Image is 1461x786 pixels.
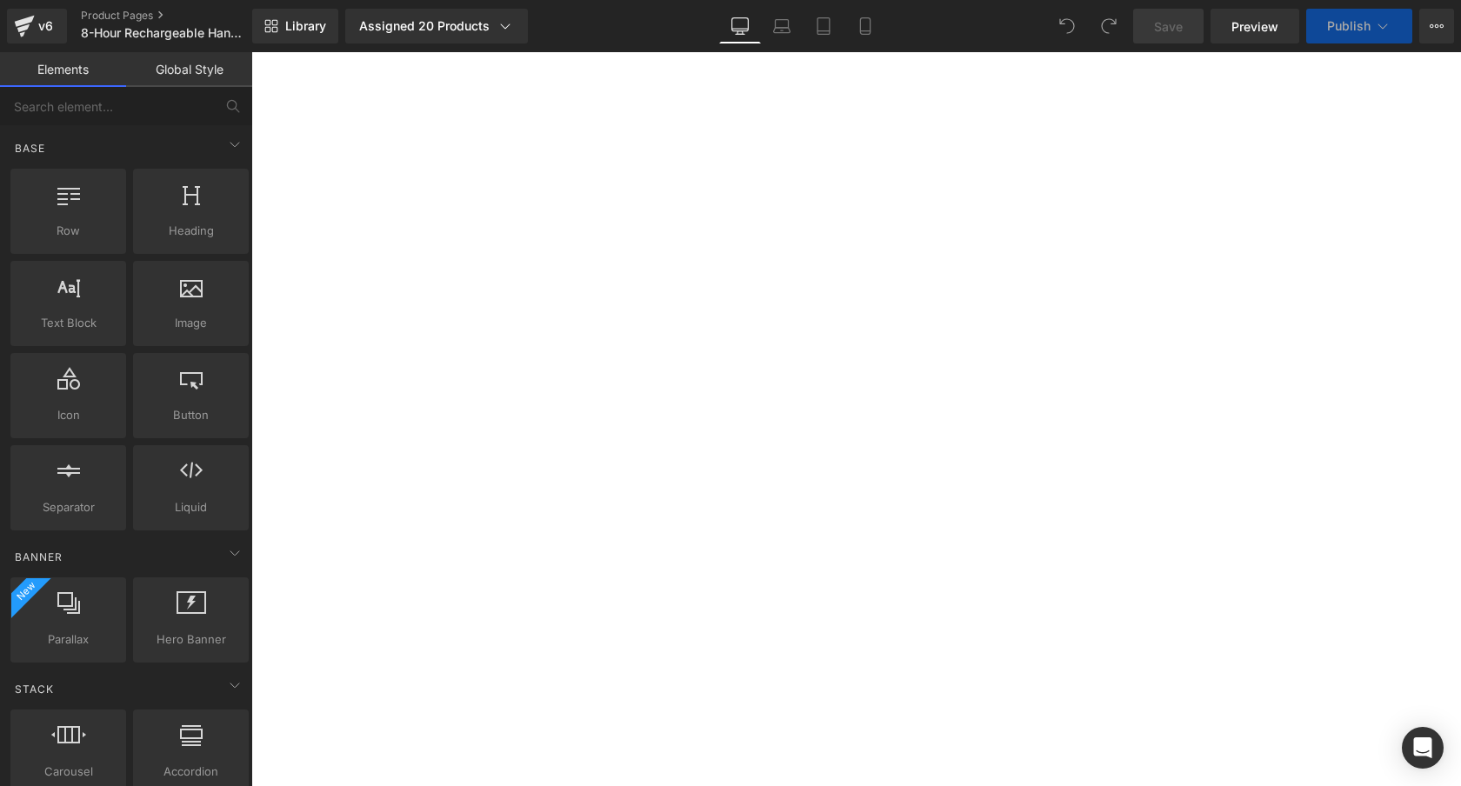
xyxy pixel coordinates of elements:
[252,9,338,43] a: New Library
[16,406,121,424] span: Icon
[13,140,47,157] span: Base
[803,9,844,43] a: Tablet
[359,17,514,35] div: Assigned 20 Products
[16,314,121,332] span: Text Block
[844,9,886,43] a: Mobile
[35,15,57,37] div: v6
[138,498,243,516] span: Liquid
[13,681,56,697] span: Stack
[1231,17,1278,36] span: Preview
[138,763,243,781] span: Accordion
[16,498,121,516] span: Separator
[719,9,761,43] a: Desktop
[81,26,248,40] span: 8-Hour Rechargeable Hand Warmer — Electric USB Battery Operated Pocket Warmers — DEWELPRO
[7,9,67,43] a: v6
[1327,19,1371,33] span: Publish
[138,314,243,332] span: Image
[1154,17,1183,36] span: Save
[138,630,243,649] span: Hero Banner
[1419,9,1454,43] button: More
[138,406,243,424] span: Button
[16,222,121,240] span: Row
[1050,9,1084,43] button: Undo
[1091,9,1126,43] button: Redo
[138,222,243,240] span: Heading
[1306,9,1412,43] button: Publish
[126,52,252,87] a: Global Style
[1402,727,1444,769] div: Open Intercom Messenger
[16,763,121,781] span: Carousel
[16,630,121,649] span: Parallax
[13,549,64,565] span: Banner
[285,18,326,34] span: Library
[1211,9,1299,43] a: Preview
[761,9,803,43] a: Laptop
[81,9,281,23] a: Product Pages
